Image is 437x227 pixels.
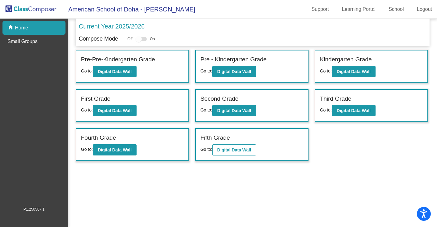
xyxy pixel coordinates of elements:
span: Go to: [320,107,332,112]
b: Digital Data Wall [98,147,132,152]
a: School [384,4,409,14]
button: Digital Data Wall [212,66,256,77]
p: Current Year 2025/2026 [79,22,145,31]
button: Digital Data Wall [212,105,256,116]
button: Digital Data Wall [93,66,137,77]
button: Digital Data Wall [93,144,137,155]
button: Digital Data Wall [93,105,137,116]
span: Go to: [200,147,212,152]
b: Digital Data Wall [98,69,132,74]
span: Go to: [200,68,212,73]
span: Go to: [81,68,93,73]
span: Off [128,36,133,42]
p: Compose Mode [79,35,118,43]
span: Go to: [320,68,332,73]
span: Go to: [81,107,93,112]
label: Fourth Grade [81,133,116,142]
mat-icon: home [7,24,15,32]
b: Digital Data Wall [217,147,251,152]
label: Kindergarten Grade [320,55,372,64]
b: Digital Data Wall [217,108,251,113]
b: Digital Data Wall [337,108,371,113]
b: Digital Data Wall [98,108,132,113]
a: Support [307,4,334,14]
button: Digital Data Wall [332,105,376,116]
span: Go to: [81,147,93,152]
a: Logout [412,4,437,14]
label: First Grade [81,94,110,103]
label: Third Grade [320,94,351,103]
a: Learning Portal [337,4,381,14]
label: Fifth Grade [200,133,230,142]
b: Digital Data Wall [217,69,251,74]
span: American School of Doha - [PERSON_NAME] [62,4,195,14]
button: Digital Data Wall [212,144,256,155]
p: Small Groups [7,38,38,45]
label: Second Grade [200,94,239,103]
label: Pre - Kindergarten Grade [200,55,267,64]
b: Digital Data Wall [337,69,371,74]
p: Home [15,24,28,32]
label: Pre-Pre-Kindergarten Grade [81,55,155,64]
span: Go to: [200,107,212,112]
button: Digital Data Wall [332,66,376,77]
span: On [150,36,155,42]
